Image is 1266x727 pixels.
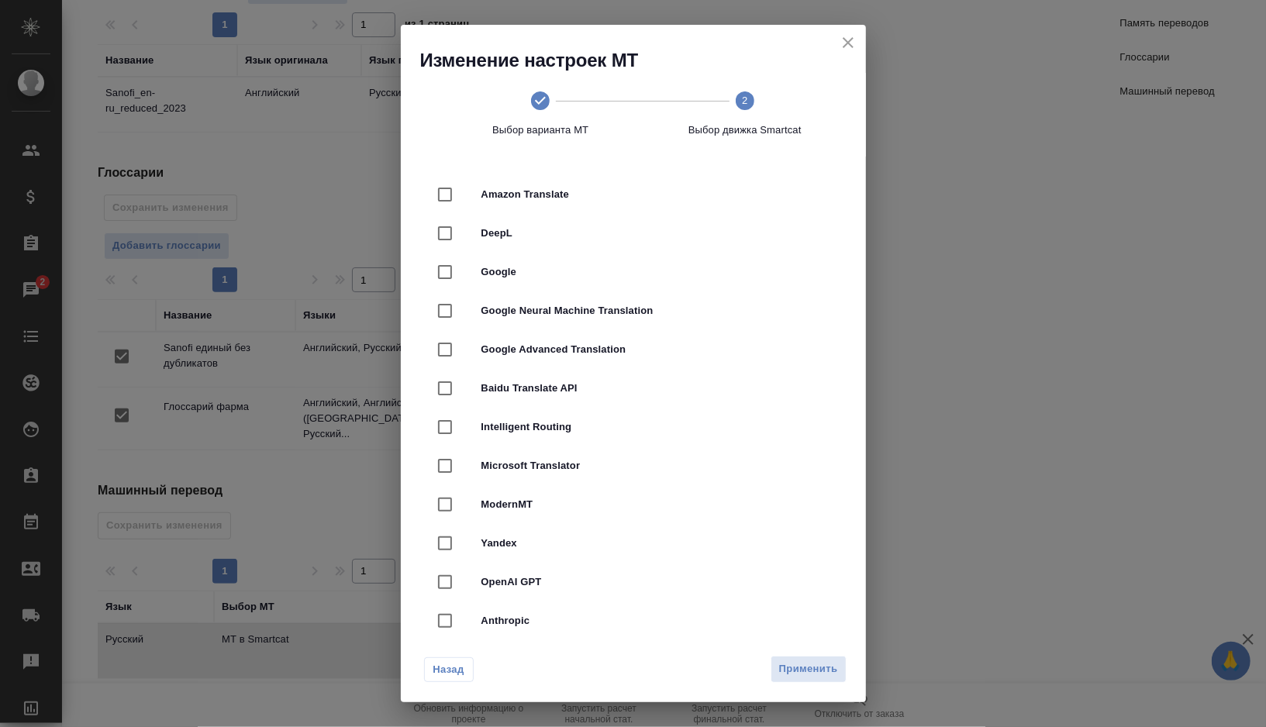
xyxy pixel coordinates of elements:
[426,601,841,640] div: Anthropic
[420,48,866,73] h2: Изменение настроек МТ
[426,524,841,563] div: Yandex
[481,458,829,474] span: Microsoft Translator
[481,381,829,396] span: Baidu Translate API
[481,613,829,629] span: Anthropic
[426,214,841,253] div: DeepL
[481,497,829,512] span: ModernMT
[481,342,829,357] span: Google Advanced Translation
[426,330,841,369] div: Google Advanced Translation
[481,187,829,202] span: Amazon Translate
[426,369,841,408] div: Baidu Translate API
[433,662,465,677] span: Назад
[837,31,860,54] button: close
[481,303,829,319] span: Google Neural Machine Translation
[426,291,841,330] div: Google Neural Machine Translation
[426,446,841,485] div: Microsoft Translator
[426,408,841,446] div: Intelligent Routing
[426,485,841,524] div: ModernMT
[649,122,841,138] span: Выбор движка Smartcat
[481,574,829,590] span: OpenAI GPT
[779,660,838,678] span: Применить
[426,563,841,601] div: OpenAI GPT
[742,95,747,106] text: 2
[481,226,829,241] span: DeepL
[481,536,829,551] span: Yandex
[426,253,841,291] div: Google
[445,122,637,138] span: Выбор варианта МТ
[481,264,829,280] span: Google
[481,419,829,435] span: Intelligent Routing
[771,656,847,683] button: Применить
[426,175,841,214] div: Amazon Translate
[424,657,474,682] button: Назад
